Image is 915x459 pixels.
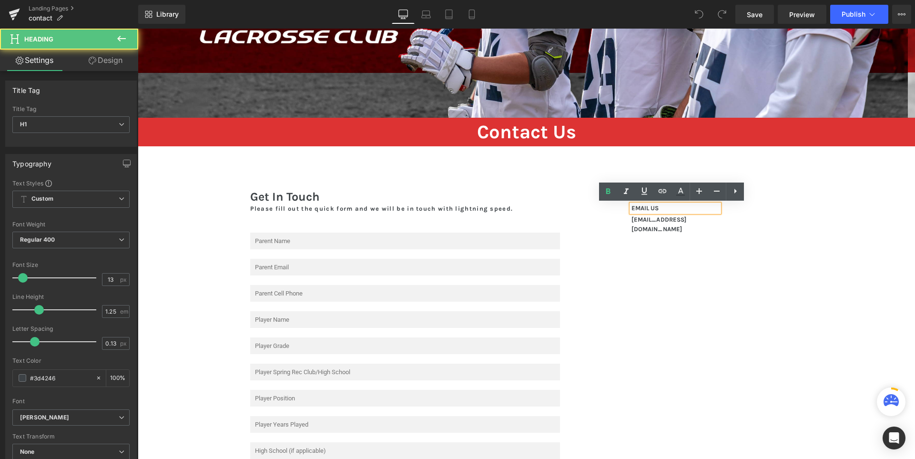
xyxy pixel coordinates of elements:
i: [PERSON_NAME] [20,414,69,422]
span: Heading [24,35,53,43]
h1: Get In Touch [112,161,475,175]
input: High School (if applicable) [112,414,422,430]
input: Parent Cell Phone [112,256,422,273]
button: More [892,5,911,24]
a: Tablet [437,5,460,24]
div: Text Transform [12,433,130,440]
div: Font [12,398,130,405]
span: px [120,340,128,347]
div: Typography [12,154,51,168]
input: Player Position [112,361,422,378]
input: Player Grade [112,309,422,326]
input: Player Spring Rec Club/High School [112,335,422,352]
span: em [120,308,128,315]
button: Redo [712,5,732,24]
span: px [120,276,128,283]
span: Library [156,10,179,19]
a: New Library [138,5,185,24]
input: Color [30,373,91,383]
b: H1 [20,121,27,128]
div: Title Tag [12,81,41,94]
span: Save [747,10,762,20]
input: Player Name [112,283,422,299]
span: Publish [842,10,865,18]
b: Custom [31,195,53,203]
p: Please fill out the quick form and we will be in touch with lightning speed. [112,175,475,185]
input: Player Years Played [112,388,422,404]
span: Preview [789,10,815,20]
button: Undo [690,5,709,24]
div: Open Intercom Messenger [883,427,905,449]
div: % [106,370,129,387]
b: Regular 400 [20,236,55,243]
a: Preview [778,5,826,24]
div: Font Weight [12,221,130,228]
a: Desktop [392,5,415,24]
div: Text Color [12,357,130,364]
p: [EMAIL_ADDRESS][DOMAIN_NAME] [494,186,582,205]
h1: EMAIL US [494,176,582,184]
div: Text Styles [12,179,130,187]
div: Font Size [12,262,130,268]
div: Letter Spacing [12,326,130,332]
a: Landing Pages [29,5,138,12]
span: contact [29,14,52,22]
div: Title Tag [12,106,130,112]
a: Mobile [460,5,483,24]
b: None [20,448,35,455]
button: Publish [830,5,888,24]
input: Parent Email [112,230,422,247]
input: Parent Name [112,204,422,221]
a: Design [71,50,140,71]
div: Line Height [12,294,130,300]
a: Laptop [415,5,437,24]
